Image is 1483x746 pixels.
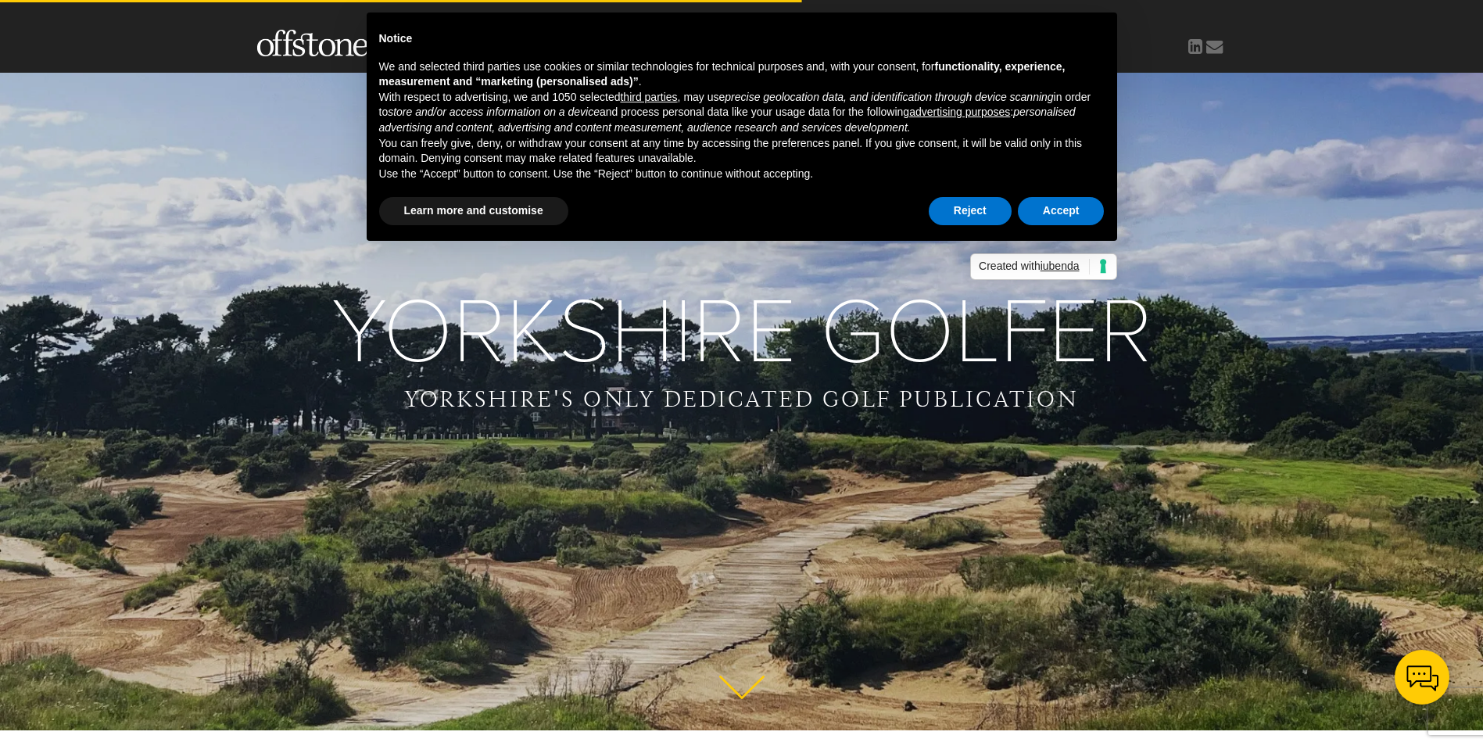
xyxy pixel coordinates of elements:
button: advertising purposes [909,105,1010,120]
p: You can freely give, deny, or withdraw your consent at any time by accessing the preferences pane... [379,136,1105,167]
button: third parties [620,90,677,106]
button: Accept [1018,197,1105,225]
a: Created withiubenda [970,253,1116,280]
em: store and/or access information on a device [388,106,600,118]
p: We and selected third parties use cookies or similar technologies for technical purposes and, wit... [379,59,1105,90]
p: With respect to advertising, we and 1050 selected , may use in order to and process personal data... [379,90,1105,136]
button: Learn more and customise [379,197,568,225]
h2: Notice [379,31,1105,47]
span: iubenda [1041,260,1080,272]
span: Created with [979,259,1089,274]
p: Use the “Accept” button to consent. Use the “Reject” button to continue without accepting. [379,167,1105,182]
em: personalised advertising and content, advertising and content measurement, audience research and ... [379,106,1076,134]
em: precise geolocation data, and identification through device scanning [725,91,1053,103]
button: Reject [929,197,1012,225]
